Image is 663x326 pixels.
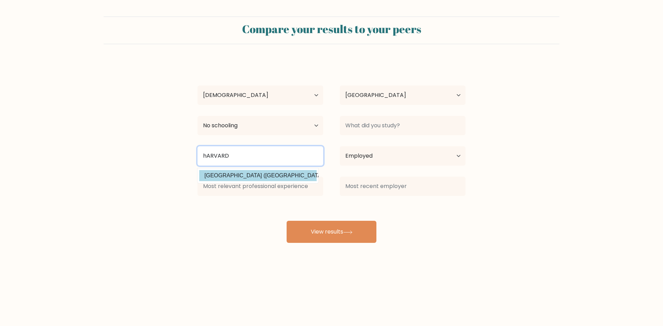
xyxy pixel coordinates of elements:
button: View results [287,221,376,243]
input: Most recent employer [340,177,465,196]
h2: Compare your results to your peers [108,22,555,36]
input: Most relevant educational institution [198,146,323,166]
option: [GEOGRAPHIC_DATA] ([GEOGRAPHIC_DATA]) [199,170,317,181]
input: Most relevant professional experience [198,177,323,196]
input: What did you study? [340,116,465,135]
